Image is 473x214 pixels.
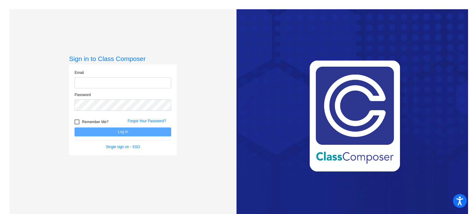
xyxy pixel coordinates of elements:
[106,145,140,149] a: Single sign on - SSO
[82,118,108,126] span: Remember Me?
[75,127,171,136] button: Log In
[75,92,91,98] label: Password
[75,70,84,75] label: Email
[127,119,166,123] a: Forgot Your Password?
[69,55,177,63] h3: Sign in to Class Composer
